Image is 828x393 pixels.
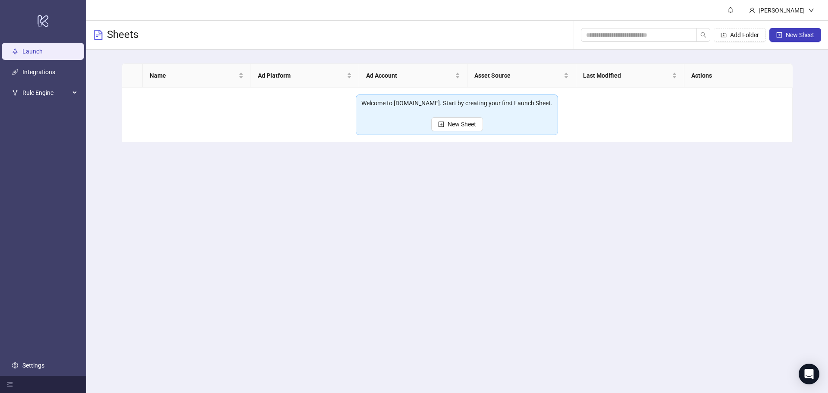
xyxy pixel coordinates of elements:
[755,6,808,15] div: [PERSON_NAME]
[359,64,467,88] th: Ad Account
[366,71,453,80] span: Ad Account
[769,28,821,42] button: New Sheet
[728,7,734,13] span: bell
[7,381,13,387] span: menu-fold
[721,32,727,38] span: folder-add
[12,90,18,96] span: fork
[448,121,476,128] span: New Sheet
[700,32,706,38] span: search
[431,117,483,131] button: New Sheet
[143,64,251,88] th: Name
[22,48,43,55] a: Launch
[22,69,55,75] a: Integrations
[684,64,793,88] th: Actions
[93,30,103,40] span: file-text
[730,31,759,38] span: Add Folder
[776,32,782,38] span: plus-square
[361,98,552,108] div: Welcome to [DOMAIN_NAME]. Start by creating your first Launch Sheet.
[576,64,684,88] th: Last Modified
[467,64,576,88] th: Asset Source
[258,71,345,80] span: Ad Platform
[22,84,70,101] span: Rule Engine
[22,362,44,369] a: Settings
[583,71,670,80] span: Last Modified
[799,364,819,384] div: Open Intercom Messenger
[808,7,814,13] span: down
[107,28,138,42] h3: Sheets
[786,31,814,38] span: New Sheet
[438,121,444,127] span: plus-square
[714,28,766,42] button: Add Folder
[474,71,561,80] span: Asset Source
[251,64,359,88] th: Ad Platform
[150,71,237,80] span: Name
[749,7,755,13] span: user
